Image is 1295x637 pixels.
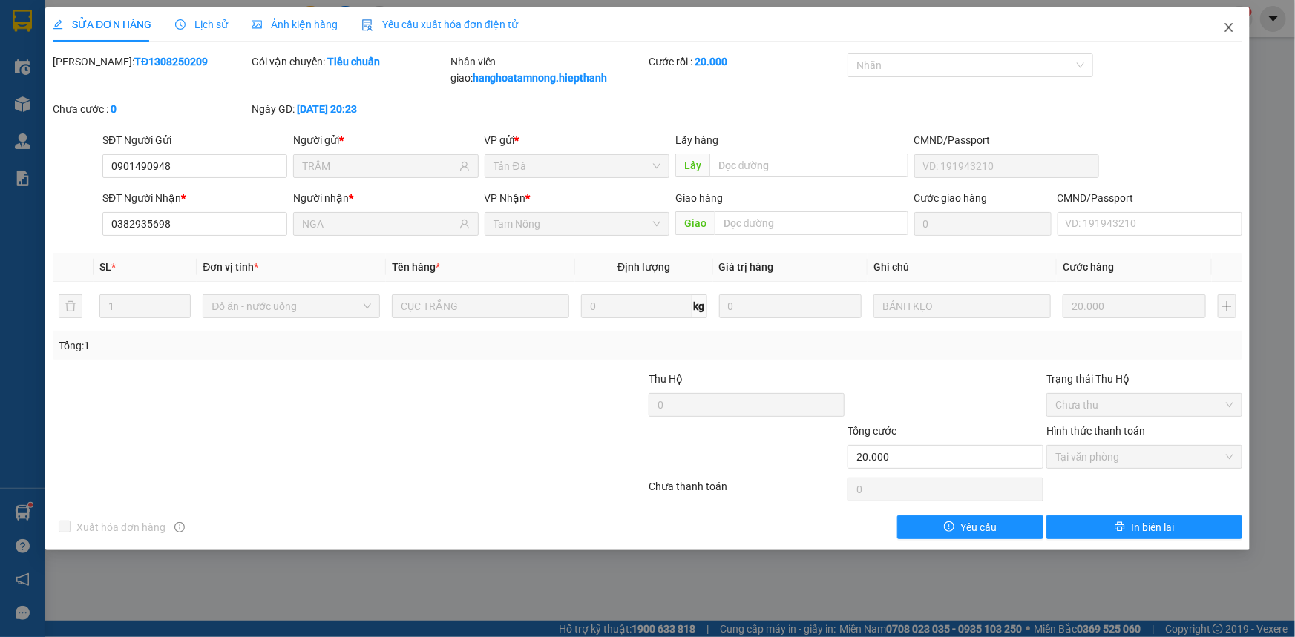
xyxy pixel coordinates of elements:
button: printerIn biên lai [1046,515,1242,539]
span: edit [53,19,63,30]
input: Ghi Chú [873,294,1051,318]
span: VP Nhận [485,192,526,204]
span: printer [1115,521,1125,533]
b: 20.000 [695,56,727,67]
div: Ngày GD: [252,101,447,117]
button: delete [59,294,82,318]
input: Tên người nhận [302,216,456,232]
div: Cước rồi : [649,53,845,70]
img: icon [361,19,373,31]
span: clock-circle [175,19,186,30]
input: VD: 191943210 [914,154,1099,178]
span: Lấy [675,154,709,177]
span: kg [692,294,707,318]
span: Xuất hóa đơn hàng [71,519,171,535]
span: picture [252,19,262,30]
span: Lịch sử [175,19,228,30]
span: Chưa thu [1055,394,1233,416]
span: Lấy hàng [675,134,718,146]
div: CMND/Passport [914,132,1099,148]
span: Thu Hộ [649,373,683,385]
label: Hình thức thanh toán [1046,425,1145,437]
div: SĐT Người Gửi [102,132,287,148]
div: [PERSON_NAME]: [53,53,249,70]
div: VP gửi [485,132,669,148]
span: user [459,161,470,171]
span: info-circle [174,522,185,532]
button: exclamation-circleYêu cầu [897,515,1043,539]
div: Chưa cước : [53,101,249,117]
span: user [459,219,470,229]
input: Dọc đường [709,154,908,177]
input: Dọc đường [715,211,908,235]
span: exclamation-circle [944,521,954,533]
div: Gói vận chuyển: [252,53,447,70]
b: 0 [111,103,117,115]
span: Tại văn phòng [1055,446,1233,468]
div: CMND/Passport [1058,190,1242,206]
span: Tản Đà [494,155,660,177]
span: Cước hàng [1063,261,1114,273]
div: Nhân viên giao: [450,53,646,86]
th: Ghi chú [868,253,1057,282]
span: close [1223,22,1235,33]
button: plus [1218,294,1236,318]
div: Chưa thanh toán [648,478,847,504]
span: Định lượng [617,261,670,273]
b: TĐ1308250209 [134,56,208,67]
input: Cước giao hàng [914,212,1052,236]
div: Người nhận [293,190,478,206]
span: Giá trị hàng [719,261,774,273]
span: Tên hàng [392,261,440,273]
span: Đồ ăn - nước uống [212,295,371,317]
b: hanghoatamnong.hiepthanh [473,72,608,84]
span: Tổng cước [848,425,896,437]
span: SỬA ĐƠN HÀNG [53,19,151,30]
span: Yêu cầu [960,519,997,535]
div: Trạng thái Thu Hộ [1046,371,1242,387]
button: Close [1208,7,1250,49]
div: Tổng: 1 [59,337,500,354]
div: SĐT Người Nhận [102,190,287,206]
span: Yêu cầu xuất hóa đơn điện tử [361,19,518,30]
span: In biên lai [1131,519,1174,535]
span: Giao [675,211,715,235]
span: Ảnh kiện hàng [252,19,338,30]
b: Tiêu chuẩn [327,56,380,67]
input: VD: Bàn, Ghế [392,294,569,318]
label: Cước giao hàng [914,192,988,204]
span: Đơn vị tính [203,261,258,273]
span: Giao hàng [675,192,723,204]
input: 0 [1063,294,1206,318]
div: Người gửi [293,132,478,148]
span: SL [99,261,111,273]
b: [DATE] 20:23 [297,103,357,115]
input: Tên người gửi [302,158,456,174]
input: 0 [719,294,862,318]
span: Tam Nông [494,213,660,235]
